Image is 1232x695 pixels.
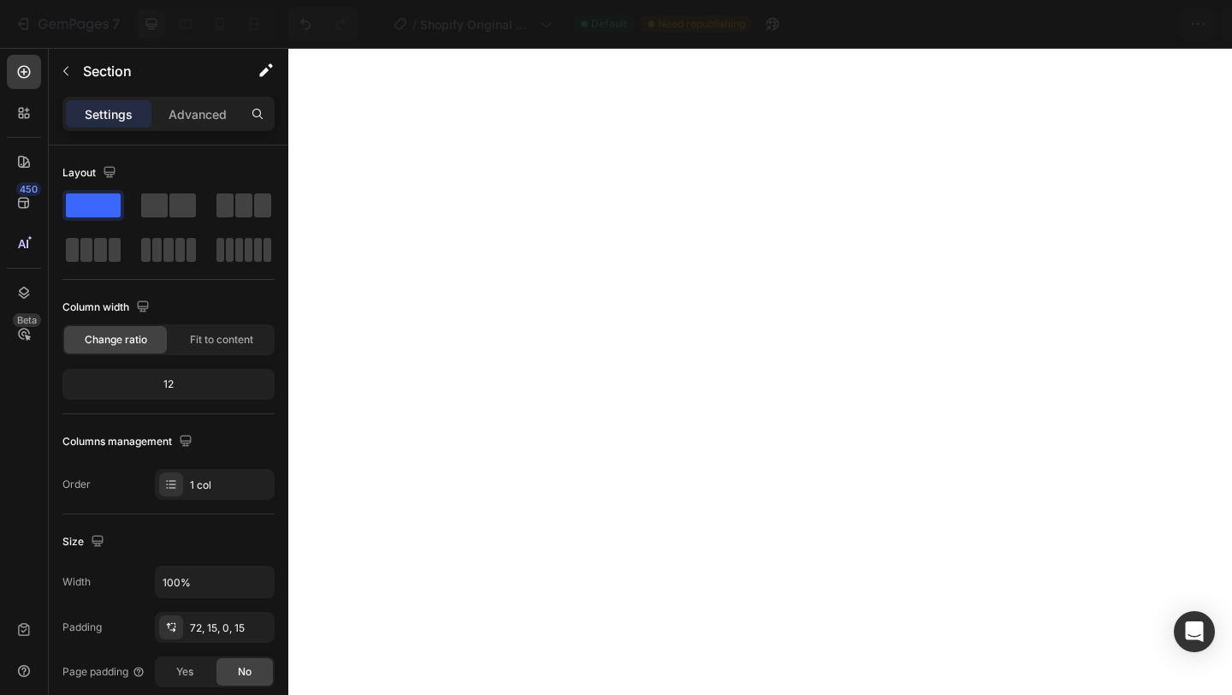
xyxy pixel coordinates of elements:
[7,7,127,41] button: 7
[85,105,133,123] p: Settings
[62,574,91,590] div: Width
[62,162,120,185] div: Layout
[658,16,745,32] span: Need republishing
[1133,15,1176,33] div: Publish
[288,7,358,41] div: Undo/Redo
[288,48,1232,695] iframe: Design area
[420,15,533,33] span: Shopify Original Product Template
[591,16,627,32] span: Default
[62,296,153,319] div: Column width
[85,332,147,347] span: Change ratio
[62,477,91,492] div: Order
[1118,7,1190,41] button: Publish
[62,431,196,454] div: Columns management
[1055,7,1111,41] button: Save
[156,567,274,597] input: Auto
[112,14,120,34] p: 7
[83,61,223,81] p: Section
[885,7,1048,41] button: Assigned Products
[412,15,417,33] span: /
[16,182,41,196] div: 450
[169,105,227,123] p: Advanced
[900,15,1010,33] span: Assigned Products
[190,332,253,347] span: Fit to content
[190,478,270,493] div: 1 col
[62,664,145,680] div: Page padding
[62,620,102,635] div: Padding
[66,372,271,396] div: 12
[62,531,108,554] div: Size
[13,313,41,327] div: Beta
[176,664,193,680] span: Yes
[238,664,252,680] span: No
[1174,611,1215,652] div: Open Intercom Messenger
[190,621,270,636] div: 72, 15, 0, 15
[1069,17,1098,32] span: Save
